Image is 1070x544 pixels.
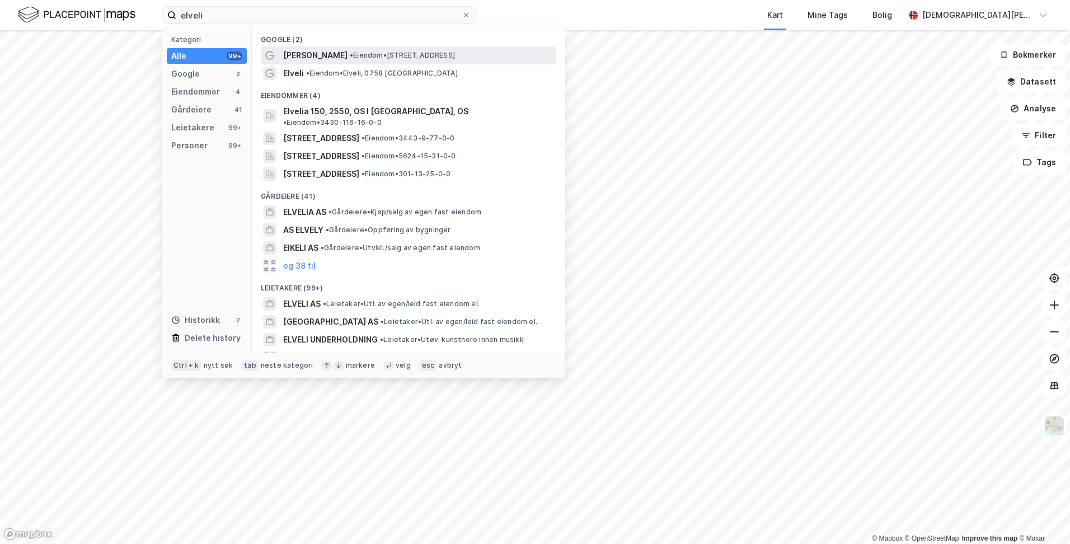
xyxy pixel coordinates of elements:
[1012,124,1066,147] button: Filter
[362,152,365,160] span: •
[171,360,201,371] div: Ctrl + k
[283,167,359,181] span: [STREET_ADDRESS]
[283,297,321,311] span: ELVELI AS
[283,132,359,145] span: [STREET_ADDRESS]
[1013,151,1066,173] button: Tags
[350,51,353,59] span: •
[872,534,903,542] a: Mapbox
[381,317,384,326] span: •
[350,51,455,60] span: Eiendom • [STREET_ADDRESS]
[227,141,242,150] div: 99+
[1014,490,1070,544] div: Kontrollprogram for chat
[326,226,451,235] span: Gårdeiere • Oppføring av bygninger
[283,118,382,127] span: Eiendom • 3430-116-16-0-0
[380,335,524,344] span: Leietaker • Utøv. kunstnere innen musikk
[283,67,304,80] span: Elveli
[323,299,480,308] span: Leietaker • Utl. av egen/leid fast eiendom el.
[362,134,454,143] span: Eiendom • 3443-9-77-0-0
[767,8,783,22] div: Kart
[872,8,892,22] div: Bolig
[346,361,375,370] div: markere
[381,317,537,326] span: Leietaker • Utl. av egen/leid fast eiendom el.
[1044,415,1065,437] img: Z
[171,67,200,81] div: Google
[283,149,359,163] span: [STREET_ADDRESS]
[204,361,233,370] div: nytt søk
[283,259,316,273] button: og 38 til
[3,528,53,541] a: Mapbox homepage
[362,170,365,178] span: •
[171,35,247,44] div: Kategori
[283,118,287,126] span: •
[233,69,242,78] div: 2
[283,223,323,237] span: AS ELVELY
[227,51,242,60] div: 99+
[283,315,378,329] span: [GEOGRAPHIC_DATA] AS
[171,85,220,99] div: Eiendommer
[227,123,242,132] div: 99+
[283,205,326,219] span: ELVELIA AS
[396,361,411,370] div: velg
[185,331,241,345] div: Delete history
[176,7,462,24] input: Søk på adresse, matrikkel, gårdeiere, leietakere eller personer
[326,226,329,234] span: •
[252,183,565,203] div: Gårdeiere (41)
[233,87,242,96] div: 4
[321,243,324,252] span: •
[242,360,259,371] div: tab
[306,69,309,77] span: •
[171,49,186,63] div: Alle
[283,351,316,364] button: og 96 til
[962,534,1017,542] a: Improve this map
[171,313,220,327] div: Historikk
[252,82,565,102] div: Eiendommer (4)
[18,5,135,25] img: logo.f888ab2527a4732fd821a326f86c7f29.svg
[233,316,242,325] div: 2
[922,8,1034,22] div: [DEMOGRAPHIC_DATA][PERSON_NAME]
[261,361,313,370] div: neste kategori
[362,152,456,161] span: Eiendom • 5624-15-31-0-0
[233,105,242,114] div: 41
[283,241,318,255] span: EIKELI AS
[328,208,481,217] span: Gårdeiere • Kjøp/salg av egen fast eiendom
[252,26,565,46] div: Google (2)
[808,8,848,22] div: Mine Tags
[171,121,214,134] div: Leietakere
[439,361,462,370] div: avbryt
[990,44,1066,66] button: Bokmerker
[420,360,437,371] div: esc
[323,299,326,308] span: •
[171,139,208,152] div: Personer
[283,105,468,118] span: Elvelia 150, 2550, OS I [GEOGRAPHIC_DATA], OS
[905,534,959,542] a: OpenStreetMap
[171,103,212,116] div: Gårdeiere
[252,275,565,295] div: Leietakere (99+)
[328,208,332,216] span: •
[306,69,458,78] span: Eiendom • Elveli, 0758 [GEOGRAPHIC_DATA]
[283,49,348,62] span: [PERSON_NAME]
[997,71,1066,93] button: Datasett
[321,243,480,252] span: Gårdeiere • Utvikl./salg av egen fast eiendom
[362,170,450,179] span: Eiendom • 301-13-25-0-0
[1014,490,1070,544] iframe: Chat Widget
[283,333,378,346] span: ELVELI UNDERHOLDNING
[380,335,383,344] span: •
[1001,97,1066,120] button: Analyse
[362,134,365,142] span: •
